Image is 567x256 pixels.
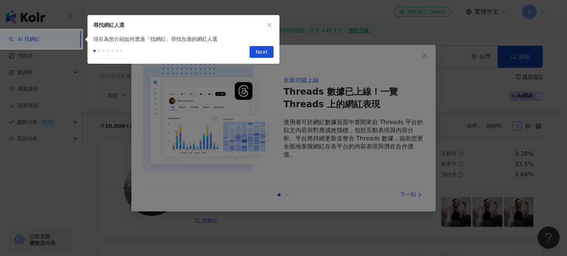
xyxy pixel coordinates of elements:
[93,21,265,29] div: 尋找網紅人選
[87,35,279,43] div: 現在為您介紹如何透過「找網紅」尋找合適的網紅人選
[255,46,268,58] span: Next
[267,22,272,28] span: close
[265,21,274,29] button: close
[250,46,274,58] button: Next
